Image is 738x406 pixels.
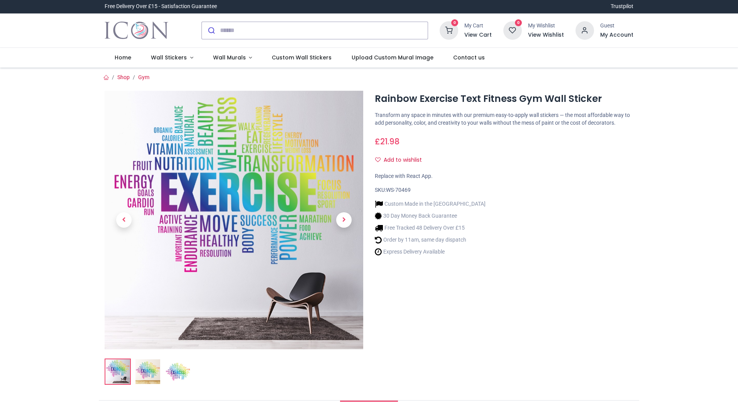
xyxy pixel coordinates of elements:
[375,92,633,105] h1: Rainbow Exercise Text Fitness Gym Wall Sticker
[600,31,633,39] a: My Account
[375,157,381,162] i: Add to wishlist
[105,91,363,349] img: Rainbow Exercise Text Fitness Gym Wall Sticker
[375,186,633,194] div: SKU:
[213,54,246,61] span: Wall Murals
[166,359,190,384] img: WS-70469-03
[386,187,411,193] span: WS-70469
[600,22,633,30] div: Guest
[375,224,486,232] li: Free Tracked 48 Delivery Over £15
[375,112,633,127] p: Transform any space in minutes with our premium easy-to-apply wall stickers — the most affordable...
[375,173,633,180] div: Replace with React App.
[116,212,132,228] span: Previous
[375,154,428,167] button: Add to wishlistAdd to wishlist
[336,212,352,228] span: Next
[375,212,486,220] li: 30 Day Money Back Guarantee
[375,248,486,256] li: Express Delivery Available
[380,136,399,147] span: 21.98
[105,20,168,41] img: Icon Wall Stickers
[375,236,486,244] li: Order by 11am, same day dispatch
[272,54,332,61] span: Custom Wall Stickers
[325,129,363,310] a: Next
[151,54,187,61] span: Wall Stickers
[453,54,485,61] span: Contact us
[352,54,433,61] span: Upload Custom Mural Image
[105,359,130,384] img: Rainbow Exercise Text Fitness Gym Wall Sticker
[117,74,130,80] a: Shop
[375,136,399,147] span: £
[202,22,220,39] button: Submit
[105,20,168,41] a: Logo of Icon Wall Stickers
[451,19,459,27] sup: 0
[611,3,633,10] a: Trustpilot
[115,54,131,61] span: Home
[515,19,522,27] sup: 0
[105,129,143,310] a: Previous
[375,200,486,208] li: Custom Made in the [GEOGRAPHIC_DATA]
[464,31,492,39] a: View Cart
[440,27,458,33] a: 0
[528,31,564,39] a: View Wishlist
[503,27,522,33] a: 0
[141,48,203,68] a: Wall Stickers
[135,359,160,384] img: WS-70469-02
[105,3,217,10] div: Free Delivery Over £15 - Satisfaction Guarantee
[528,22,564,30] div: My Wishlist
[138,74,149,80] a: Gym
[203,48,262,68] a: Wall Murals
[464,22,492,30] div: My Cart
